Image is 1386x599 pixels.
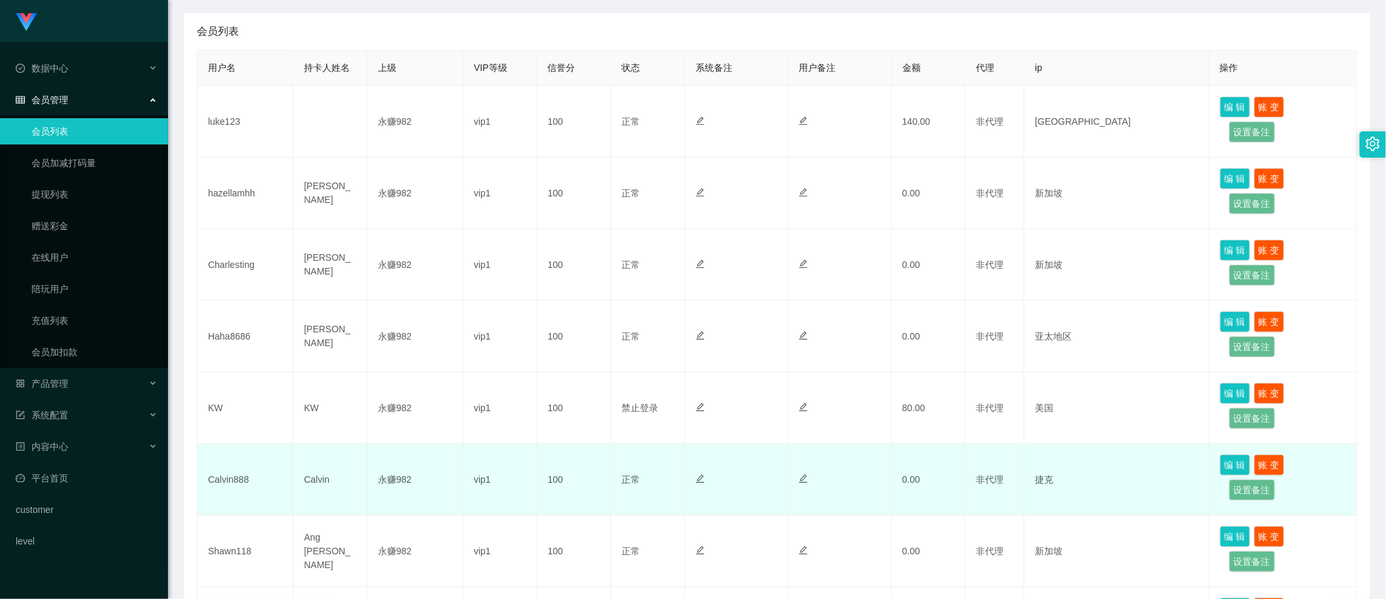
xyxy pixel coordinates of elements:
[976,259,1003,270] span: 非代理
[976,188,1003,198] span: 非代理
[367,86,463,158] td: 永赚982
[16,442,25,451] i: 图标: profile
[799,403,808,412] i: 图标: edit
[31,118,157,144] a: 会员列表
[31,244,157,271] a: 在线用户
[16,63,68,74] span: 数据中心
[304,62,350,73] span: 持卡人姓名
[31,213,157,239] a: 赠送彩金
[621,259,640,270] span: 正常
[537,444,612,516] td: 100
[621,188,640,198] span: 正常
[892,516,966,587] td: 0.00
[31,181,157,208] a: 提现列表
[621,62,640,73] span: 状态
[976,474,1003,485] span: 非代理
[293,301,367,372] td: [PERSON_NAME]
[367,444,463,516] td: 永赚982
[367,158,463,229] td: 永赚982
[537,229,612,301] td: 100
[799,116,808,125] i: 图标: edit
[976,116,1003,127] span: 非代理
[16,528,157,554] a: level
[1220,383,1250,404] button: 编 辑
[463,516,537,587] td: vip1
[16,410,68,420] span: 系统配置
[1229,551,1275,572] button: 设置备注
[16,95,68,105] span: 会员管理
[799,188,808,197] i: 图标: edit
[31,339,157,365] a: 会员加扣款
[1254,526,1284,547] button: 账 变
[198,516,293,587] td: Shawn118
[1229,336,1275,357] button: 设置备注
[1254,455,1284,476] button: 账 变
[976,62,994,73] span: 代理
[537,301,612,372] td: 100
[463,372,537,444] td: vip1
[197,24,239,39] span: 会员列表
[976,403,1003,413] span: 非代理
[293,229,367,301] td: [PERSON_NAME]
[621,116,640,127] span: 正常
[293,516,367,587] td: Ang [PERSON_NAME]
[799,474,808,483] i: 图标: edit
[892,86,966,158] td: 140.00
[16,378,68,389] span: 产品管理
[537,516,612,587] td: 100
[367,516,463,587] td: 永赚982
[696,474,705,483] i: 图标: edit
[537,158,612,229] td: 100
[1024,86,1209,158] td: [GEOGRAPHIC_DATA]
[1220,455,1250,476] button: 编 辑
[293,444,367,516] td: Calvin
[621,331,640,342] span: 正常
[1229,479,1275,500] button: 设置备注
[1024,301,1209,372] td: 亚太地区
[463,301,537,372] td: vip1
[474,62,507,73] span: VIP等级
[16,497,157,523] a: customer
[1220,62,1238,73] span: 操作
[696,116,705,125] i: 图标: edit
[198,229,293,301] td: Charlesting
[621,474,640,485] span: 正常
[1220,97,1250,118] button: 编 辑
[1220,526,1250,547] button: 编 辑
[1254,311,1284,332] button: 账 变
[1024,444,1209,516] td: 捷克
[16,441,68,452] span: 内容中心
[696,188,705,197] i: 图标: edit
[1229,122,1275,143] button: 设置备注
[1024,372,1209,444] td: 美国
[892,158,966,229] td: 0.00
[16,13,37,32] img: logo.9652507e.png
[621,403,658,413] span: 禁止登录
[1229,408,1275,429] button: 设置备注
[1024,516,1209,587] td: 新加坡
[1220,311,1250,332] button: 编 辑
[1024,229,1209,301] td: 新加坡
[378,62,396,73] span: 上级
[1366,137,1380,151] i: 图标: setting
[902,62,921,73] span: 金额
[1254,97,1284,118] button: 账 变
[1035,62,1042,73] span: ip
[1229,193,1275,214] button: 设置备注
[293,158,367,229] td: [PERSON_NAME]
[463,158,537,229] td: vip1
[976,546,1003,556] span: 非代理
[1220,168,1250,189] button: 编 辑
[208,62,236,73] span: 用户名
[696,259,705,269] i: 图标: edit
[892,301,966,372] td: 0.00
[198,158,293,229] td: hazellamhh
[31,150,157,176] a: 会员加减打码量
[799,331,808,340] i: 图标: edit
[696,62,732,73] span: 系统备注
[16,465,157,491] a: 图标: dashboard平台首页
[198,86,293,158] td: luke123
[976,331,1003,342] span: 非代理
[537,372,612,444] td: 100
[799,62,835,73] span: 用户备注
